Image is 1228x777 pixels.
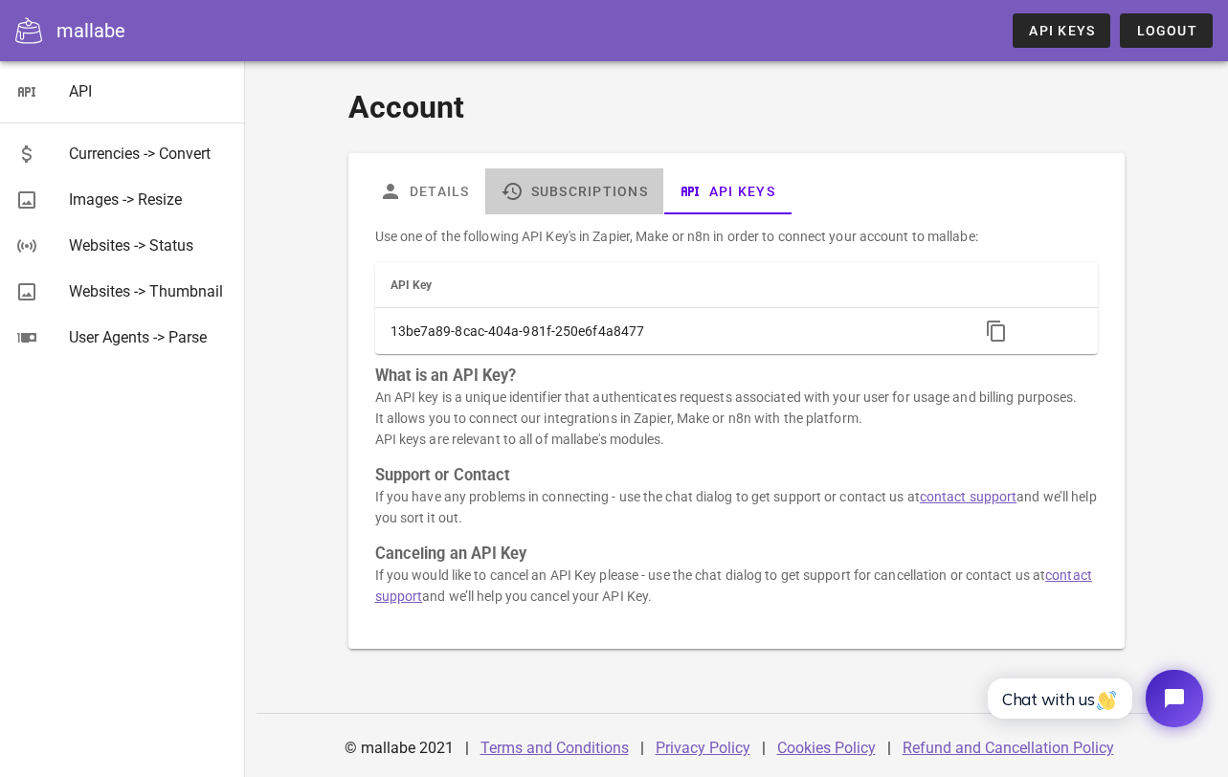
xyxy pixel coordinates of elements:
[967,654,1219,744] iframe: Tidio Chat
[1013,13,1110,48] a: API Keys
[69,328,230,346] div: User Agents -> Parse
[640,725,644,771] div: |
[348,84,1126,130] h1: Account
[375,308,964,354] td: 13be7a89-8cac-404a-981f-250e6f4a8477
[375,387,1099,450] p: An API key is a unique identifier that authenticates requests associated with your user for usage...
[69,282,230,300] div: Websites -> Thumbnail
[480,739,629,757] a: Terms and Conditions
[656,739,750,757] a: Privacy Policy
[391,278,433,292] span: API Key
[375,226,1099,247] p: Use one of the following API Key's in Zapier, Make or n8n in order to connect your account to mal...
[1028,23,1095,38] span: API Keys
[364,168,485,214] a: Details
[375,366,1099,387] h3: What is an API Key?
[375,486,1099,528] p: If you have any problems in connecting - use the chat dialog to get support or contact us at and ...
[69,190,230,209] div: Images -> Resize
[663,168,791,214] a: API Keys
[69,82,230,100] div: API
[777,739,876,757] a: Cookies Policy
[1135,23,1197,38] span: Logout
[375,465,1099,486] h3: Support or Contact
[465,725,469,771] div: |
[69,236,230,255] div: Websites -> Status
[762,725,766,771] div: |
[333,725,465,771] div: © mallabe 2021
[887,725,891,771] div: |
[56,16,125,45] div: mallabe
[903,739,1114,757] a: Refund and Cancellation Policy
[375,262,964,308] th: API Key: Not sorted. Activate to sort ascending.
[375,565,1099,607] p: If you would like to cancel an API Key please - use the chat dialog to get support for cancellati...
[375,544,1099,565] h3: Canceling an API Key
[920,489,1017,504] a: contact support
[1120,13,1213,48] button: Logout
[484,168,662,214] a: Subscriptions
[69,144,230,163] div: Currencies -> Convert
